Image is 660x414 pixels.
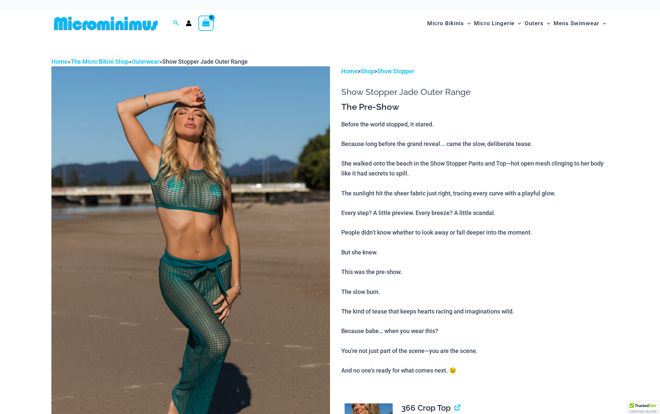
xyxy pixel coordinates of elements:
[427,15,464,32] span: Micro Bikinis
[554,15,599,32] span: Mens Swimwear
[525,15,544,32] span: Outers
[341,66,609,76] p: > >
[341,87,609,97] h1: Show Stopper Jade Outer Range
[51,58,68,65] a: Home
[51,58,248,65] span: » » »
[361,68,374,75] a: Shop
[162,58,248,65] span: Show Stopper Jade Outer Range
[472,13,523,34] a: Micro LingerieMenu ToggleMenu Toggle
[523,13,552,34] a: OutersMenu ToggleMenu Toggle
[186,20,192,26] a: Account icon link
[552,13,608,34] a: Mens SwimwearMenu ToggleMenu Toggle
[71,58,129,65] a: The Micro Bikini Shop
[425,12,609,34] nav: Site Navigation
[377,68,414,75] a: Show Stopper
[341,68,358,75] a: Home
[341,119,609,376] p: Before the world stopped, it stared. Because long before the grand reveal... came the slow, delib...
[628,401,658,414] div: TrustedSite Certified
[426,13,472,34] a: Micro BikinisMenu ToggleMenu Toggle
[544,15,550,32] span: Menu Toggle
[341,102,609,113] h3: The Pre-Show
[401,403,451,413] span: 366 Crop Top
[514,15,521,32] span: Menu Toggle
[132,58,159,65] a: Outerwear
[464,15,471,32] span: Menu Toggle
[599,15,606,32] span: Menu Toggle
[474,15,514,32] span: Micro Lingerie
[51,16,161,31] img: MM SHOP LOGO FLAT
[173,19,179,28] a: Search icon link
[198,16,214,31] a: View Shopping Cart, empty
